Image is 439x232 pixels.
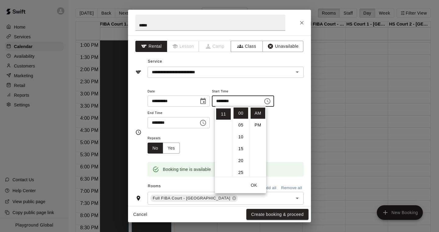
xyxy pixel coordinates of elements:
button: Yes [163,143,180,154]
button: Class [231,41,263,52]
span: Repeats [148,134,185,143]
span: Service [148,59,162,64]
button: Rental [135,41,167,52]
div: Full FIBA Court - [GEOGRAPHIC_DATA] [150,195,238,202]
span: Lessons must be created in the Services page first [167,41,199,52]
button: Cancel [130,209,150,220]
button: Remove all [280,183,304,193]
button: Open [293,194,302,203]
button: Add all [260,183,280,193]
button: Choose time, selected time is 11:00 AM [261,95,273,107]
li: 25 minutes [234,167,248,178]
svg: Timing [135,129,141,135]
button: OK [244,180,264,191]
button: Choose date, selected date is Aug 23, 2025 [197,95,209,107]
button: Unavailable [262,41,303,52]
button: No [148,143,163,154]
button: Close [296,17,307,28]
span: Date [148,88,210,96]
li: AM [251,108,265,119]
span: Full FIBA Court - [GEOGRAPHIC_DATA] [150,195,233,201]
li: 5 minutes [234,119,248,131]
button: Open [293,68,302,76]
li: PM [251,119,265,131]
div: outlined button group [148,143,180,154]
span: Camps can only be created in the Services page [199,41,231,52]
svg: Service [135,69,141,75]
button: Create booking & proceed [246,209,309,220]
ul: Select meridiem [249,106,266,177]
li: 11 hours [216,109,231,120]
li: 0 minutes [234,108,248,119]
ul: Select minutes [232,106,249,177]
svg: Rooms [135,195,141,201]
li: 15 minutes [234,143,248,154]
ul: Select hours [215,106,232,177]
li: 10 minutes [234,131,248,143]
div: Booking time is available [163,164,211,175]
span: Rooms [148,184,161,188]
span: End Time [148,109,210,117]
span: Start Time [212,88,274,96]
button: Choose time, selected time is 7:00 PM [197,117,209,129]
li: 20 minutes [234,155,248,166]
